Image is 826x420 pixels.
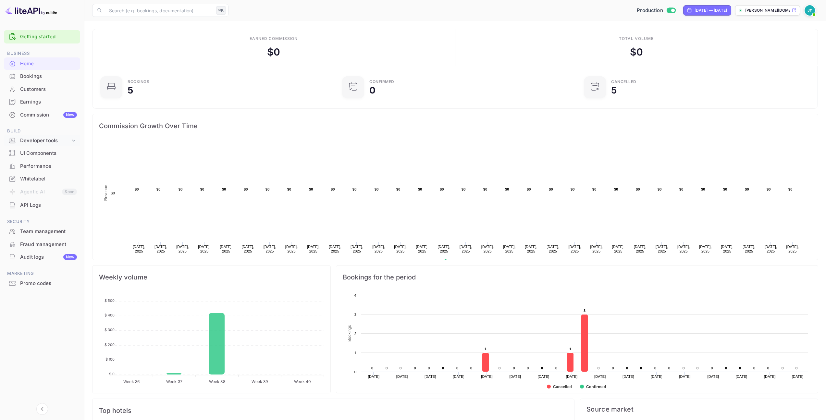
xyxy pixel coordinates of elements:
[483,187,487,191] text: $0
[708,375,719,378] text: [DATE]
[527,366,529,370] text: 0
[527,187,531,191] text: $0
[105,298,115,303] tspan: $ 500
[764,375,776,378] text: [DATE]
[4,109,80,121] a: CommissionNew
[63,112,77,118] div: New
[354,370,356,374] text: 0
[135,187,139,191] text: $0
[711,366,713,370] text: 0
[4,30,80,43] div: Getting started
[351,245,363,253] text: [DATE], 2025
[252,379,268,384] tspan: Week 39
[105,4,214,17] input: Search (e.g. bookings, documentation)
[242,245,254,253] text: [DATE], 2025
[4,199,80,212] div: API Logs
[470,366,472,370] text: 0
[352,187,357,191] text: $0
[20,111,77,119] div: Commission
[4,147,80,160] div: UI Components
[4,218,80,225] span: Security
[4,70,80,83] div: Bookings
[795,366,797,370] text: 0
[658,187,662,191] text: $0
[4,238,80,250] a: Fraud management
[198,245,211,253] text: [DATE], 2025
[695,7,727,13] div: [DATE] — [DATE]
[723,187,727,191] text: $0
[369,86,376,95] div: 0
[354,351,356,355] text: 1
[4,128,80,135] span: Build
[612,245,625,253] text: [DATE], 2025
[156,187,161,191] text: $0
[721,245,734,253] text: [DATE], 2025
[418,187,422,191] text: $0
[4,135,80,146] div: Developer tools
[683,366,684,370] text: 0
[764,245,777,253] text: [DATE], 2025
[20,202,77,209] div: API Logs
[394,245,407,253] text: [DATE], 2025
[4,251,80,264] div: Audit logsNew
[509,375,521,378] text: [DATE]
[679,375,691,378] text: [DATE]
[4,70,80,82] a: Bookings
[354,293,356,297] text: 4
[20,33,77,41] a: Getting started
[176,245,189,253] text: [DATE], 2025
[460,245,472,253] text: [DATE], 2025
[442,366,444,370] text: 0
[767,187,771,191] text: $0
[4,199,80,211] a: API Logs
[5,5,57,16] img: LiteAPI logo
[566,375,578,378] text: [DATE]
[630,45,643,59] div: $ 0
[590,245,603,253] text: [DATE], 2025
[4,173,80,185] div: Whitelabel
[4,96,80,108] a: Earnings
[592,187,597,191] text: $0
[782,366,783,370] text: 0
[736,375,747,378] text: [DATE]
[481,245,494,253] text: [DATE], 2025
[99,121,811,131] span: Commission Growth Over Time
[525,245,537,253] text: [DATE], 2025
[453,375,464,378] text: [DATE]
[220,245,232,253] text: [DATE], 2025
[786,245,799,253] text: [DATE], 2025
[499,366,500,370] text: 0
[354,313,356,316] text: 3
[701,187,705,191] text: $0
[505,187,509,191] text: $0
[503,245,516,253] text: [DATE], 2025
[105,342,115,347] tspan: $ 200
[753,366,755,370] text: 0
[440,187,444,191] text: $0
[20,150,77,157] div: UI Components
[105,357,115,362] tspan: $ 100
[179,187,183,191] text: $0
[20,98,77,106] div: Earnings
[99,272,324,282] span: Weekly volume
[267,45,280,59] div: $ 0
[640,366,642,370] text: 0
[699,245,712,253] text: [DATE], 2025
[20,228,77,235] div: Team management
[400,366,401,370] text: 0
[128,86,133,95] div: 5
[637,7,663,14] span: Production
[788,187,793,191] text: $0
[354,332,356,336] text: 2
[20,137,70,144] div: Developer tools
[571,187,575,191] text: $0
[541,366,543,370] text: 0
[612,366,614,370] text: 0
[438,245,450,253] text: [DATE], 2025
[634,245,647,253] text: [DATE], 2025
[636,187,640,191] text: $0
[549,187,553,191] text: $0
[20,60,77,68] div: Home
[4,277,80,289] a: Promo codes
[375,187,379,191] text: $0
